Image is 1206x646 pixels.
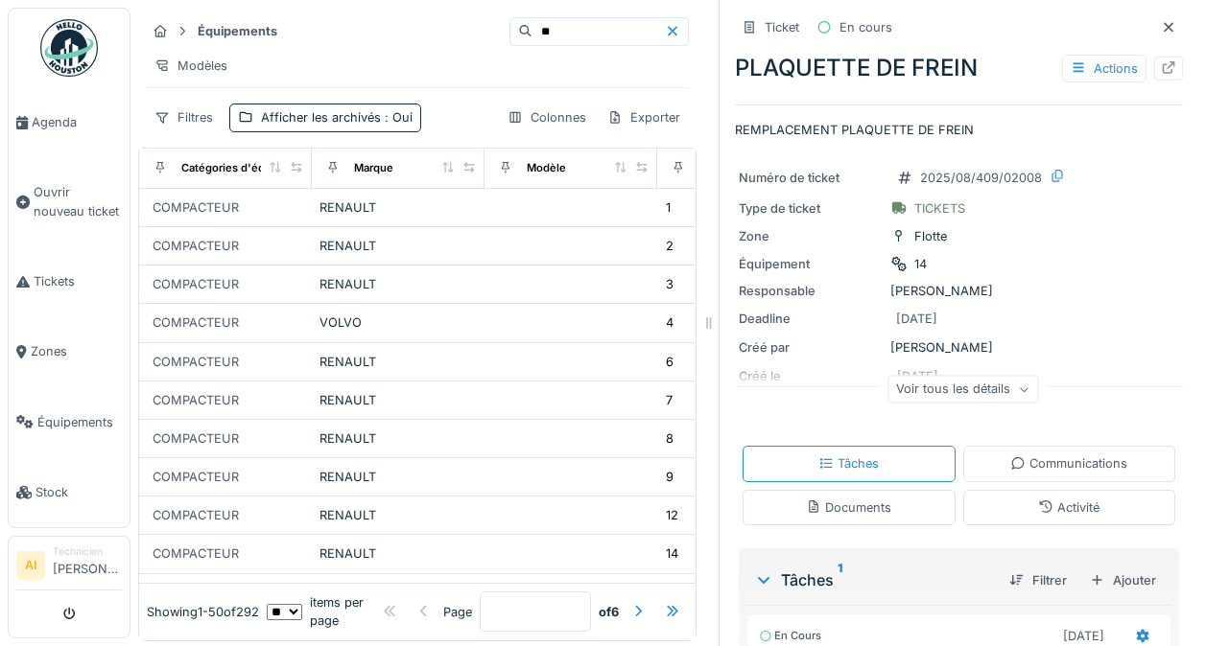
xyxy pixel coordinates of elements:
div: Documents [806,498,891,517]
div: Exporter [599,104,689,131]
div: En cours [839,18,892,36]
span: Stock [35,483,122,501]
div: 2025/08/409/02008 [920,169,1042,187]
div: items per page [267,593,374,630]
div: Type de ticket [739,199,883,218]
div: Créé par [739,338,883,357]
div: RENAULT [319,506,477,524]
a: Équipements [9,387,130,457]
strong: Équipements [190,22,285,40]
div: 6 [666,353,674,371]
div: [DATE] [896,310,937,328]
sup: 1 [838,568,842,591]
div: Showing 1 - 50 of 292 [147,603,259,621]
div: Modèles [146,52,236,80]
div: COMPACTEUR [153,468,239,486]
div: Numéro de ticket [739,169,883,187]
div: 3 [666,275,674,293]
div: RENAULT [319,468,477,486]
div: 9 [666,468,674,486]
div: [DATE] [1063,627,1104,645]
div: Colonnes [499,104,595,131]
div: Catégories d'équipement [181,160,315,176]
span: Agenda [32,113,122,131]
div: Responsable [739,282,883,300]
div: 4 [666,313,674,332]
div: RENAULT [319,198,477,217]
div: 12 [666,506,678,524]
div: Ticket [765,18,799,36]
div: Filtres [146,104,222,131]
div: VOLVO [319,313,477,332]
span: Tickets [34,272,122,290]
div: Actions [1062,55,1147,82]
div: RENAULT [319,391,477,409]
div: COMPACTEUR [153,198,239,217]
div: COMPACTEUR [153,237,239,255]
div: Équipement [739,255,883,273]
a: AI Technicien[PERSON_NAME] [16,544,122,590]
div: RENAULT [319,544,477,563]
div: 1 [666,198,671,217]
div: 14 [666,544,678,563]
div: [PERSON_NAME] [739,282,1179,300]
div: Modèle [527,160,566,176]
div: COMPACTEUR [153,353,239,371]
li: [PERSON_NAME] [53,544,122,586]
div: RENAULT [319,353,477,371]
div: Tâches [754,568,994,591]
div: PLAQUETTE DE FREIN [735,51,1183,85]
div: [PERSON_NAME] [739,338,1179,357]
div: 14 [914,255,927,273]
div: RENAULT [319,275,477,293]
div: COMPACTEUR [153,391,239,409]
div: Zone [739,227,883,245]
div: Tâches [818,454,879,473]
div: COMPACTEUR [153,275,239,293]
a: Ouvrir nouveau ticket [9,157,130,246]
div: COMPACTEUR [153,313,239,332]
strong: of 6 [599,603,619,621]
span: : Oui [381,110,413,125]
div: Page [443,603,472,621]
div: Deadline [739,310,883,328]
div: 7 [666,391,673,409]
div: En cours [759,628,821,644]
div: COMPACTEUR [153,429,239,448]
span: Zones [31,342,122,360]
span: Ouvrir nouveau ticket [34,183,122,219]
div: Marque [354,160,393,176]
div: Communications [1010,454,1127,473]
div: Afficher les archivés [261,108,413,127]
a: Agenda [9,87,130,157]
div: Ajouter [1082,567,1164,593]
div: Voir tous les détails [887,376,1038,404]
div: 8 [666,429,674,448]
p: REMPLACEMENT PLAQUETTE DE FREIN [735,121,1183,139]
div: RENAULT [319,237,477,255]
a: Zones [9,316,130,386]
div: Activité [1038,498,1100,517]
div: RENAULT [319,429,477,448]
div: Flotte [914,227,947,245]
div: Technicien [53,544,122,559]
div: 2 [666,237,674,255]
a: Tickets [9,246,130,316]
a: Stock [9,457,130,527]
span: Équipements [37,413,122,431]
div: COMPACTEUR [153,506,239,524]
div: COMPACTEUR [153,544,239,563]
div: TICKETS [914,199,965,218]
div: Filtrer [1002,567,1075,593]
li: AI [16,551,45,580]
img: Badge_color-CXgf-gQk.svg [40,19,98,77]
